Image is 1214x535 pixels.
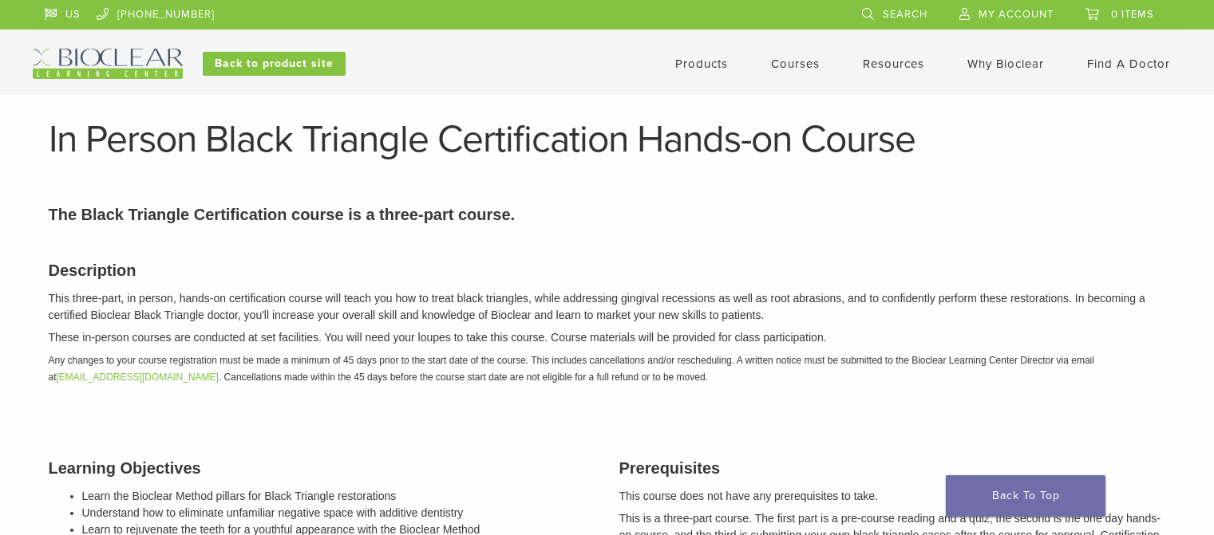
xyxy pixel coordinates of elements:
a: Back to product site [203,52,346,76]
p: These in-person courses are conducted at set facilities. You will need your loupes to take this c... [49,329,1166,346]
a: Courses [771,57,820,71]
em: Any changes to your course registration must be made a minimum of 45 days prior to the start date... [49,355,1094,383]
img: Bioclear [33,49,183,79]
p: The Black Triangle Certification course is a three-part course. [49,203,1166,226]
span: 0 items [1111,8,1154,21]
span: My Account [979,8,1054,21]
p: This three-part, in person, hands-on certification course will teach you how to treat black trian... [49,290,1166,324]
li: Understand how to eliminate unfamiliar negative space with additive dentistry [82,505,595,521]
li: Learn the Bioclear Method pillars for Black Triangle restorations [82,488,595,505]
span: Search [883,8,927,21]
h1: In Person Black Triangle Certification Hands-on Course [49,120,1166,159]
a: Back To Top [946,475,1105,517]
h3: Description [49,258,1166,282]
h3: Learning Objectives [49,456,595,480]
a: Why Bioclear [967,57,1044,71]
p: This course does not have any prerequisites to take. [619,488,1166,505]
a: Products [675,57,728,71]
a: Find A Doctor [1087,57,1170,71]
a: Resources [863,57,924,71]
h3: Prerequisites [619,456,1166,480]
a: [EMAIL_ADDRESS][DOMAIN_NAME] [57,372,219,383]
